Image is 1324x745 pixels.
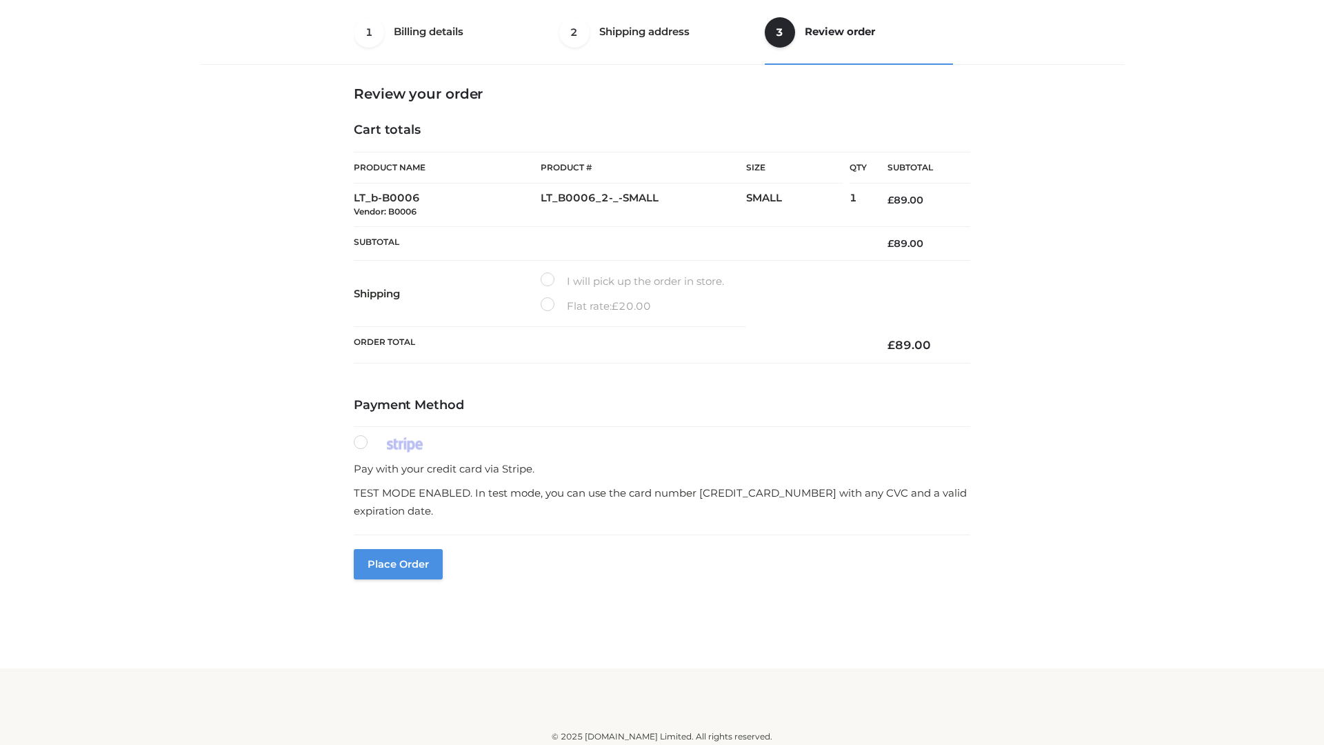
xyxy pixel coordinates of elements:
th: Qty [850,152,867,183]
label: Flat rate: [541,297,651,315]
bdi: 89.00 [887,194,923,206]
td: SMALL [746,183,850,227]
small: Vendor: B0006 [354,206,417,217]
span: £ [887,338,895,352]
h4: Cart totals [354,123,970,138]
th: Size [746,152,843,183]
td: LT_b-B0006 [354,183,541,227]
p: TEST MODE ENABLED. In test mode, you can use the card number [CREDIT_CARD_NUMBER] with any CVC an... [354,484,970,519]
button: Place order [354,549,443,579]
th: Shipping [354,261,541,327]
th: Subtotal [867,152,970,183]
span: £ [612,299,619,312]
span: £ [887,194,894,206]
span: £ [887,237,894,250]
label: I will pick up the order in store. [541,272,724,290]
td: LT_B0006_2-_-SMALL [541,183,746,227]
div: © 2025 [DOMAIN_NAME] Limited. All rights reserved. [205,730,1119,744]
th: Product Name [354,152,541,183]
th: Product # [541,152,746,183]
td: 1 [850,183,867,227]
th: Subtotal [354,226,867,260]
th: Order Total [354,327,867,364]
p: Pay with your credit card via Stripe. [354,460,970,478]
h4: Payment Method [354,398,970,413]
bdi: 20.00 [612,299,651,312]
bdi: 89.00 [887,338,931,352]
h3: Review your order [354,86,970,102]
bdi: 89.00 [887,237,923,250]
